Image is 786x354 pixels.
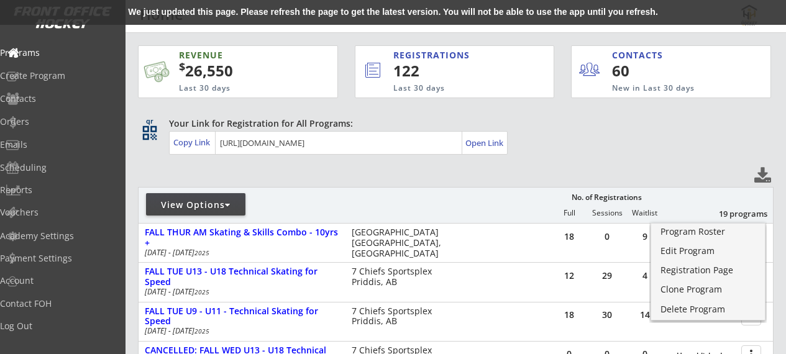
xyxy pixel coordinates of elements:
div: Full [551,209,588,217]
div: Delete Program [660,305,756,314]
div: 122 [393,60,513,81]
em: 2025 [194,248,209,257]
div: No. of Registrations [569,193,646,202]
div: Edit Program [660,247,756,255]
div: FALL THUR AM Skating & Skills Combo - 10yrs + [145,227,339,248]
div: Open Link [465,138,505,148]
div: 4 [626,271,664,280]
div: 19 programs [703,208,767,219]
div: Your Link for Registration for All Programs: [169,117,735,130]
div: FALL TUE U9 - U11 - Technical Skating for Speed [145,306,339,327]
div: 14 [626,311,664,319]
div: Copy Link [173,137,212,148]
div: 29 [588,271,626,280]
div: 7 Chiefs Sportsplex Priddis, AB [352,306,449,327]
div: Sessions [589,209,626,217]
em: 2025 [194,327,209,335]
div: [DATE] - [DATE] [145,249,335,256]
div: New in Last 30 days [612,83,713,94]
div: 12 [551,271,588,280]
div: 60 [612,60,688,81]
div: [DATE] - [DATE] [145,327,335,335]
div: [GEOGRAPHIC_DATA] [GEOGRAPHIC_DATA], [GEOGRAPHIC_DATA] [352,227,449,258]
div: 9 [626,232,664,241]
div: Waitlist [626,209,664,217]
div: CONTACTS [612,49,669,61]
div: 0 [588,232,626,241]
sup: $ [179,59,185,74]
a: Edit Program [651,243,765,261]
a: Registration Page [651,262,765,281]
div: View Options [146,199,245,211]
div: 26,550 [179,60,298,81]
div: 18 [551,232,588,241]
div: [DATE] - [DATE] [145,288,335,296]
div: 7 Chiefs Sportsplex Priddis, AB [352,266,449,288]
div: Registration Page [660,266,756,275]
div: FALL TUE U13 - U18 Technical Skating for Speed [145,266,339,288]
a: Open Link [465,134,505,152]
div: 30 [588,311,626,319]
div: qr [142,117,157,125]
div: Clone Program [660,285,756,294]
div: REVENUE [179,49,285,61]
div: Last 30 days [393,83,503,94]
div: Last 30 days [179,83,285,94]
div: Program Roster [660,227,756,236]
a: Program Roster [651,224,765,242]
div: REGISTRATIONS [393,49,502,61]
div: 18 [551,311,588,319]
button: qr_code [140,124,159,142]
em: 2025 [194,288,209,296]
